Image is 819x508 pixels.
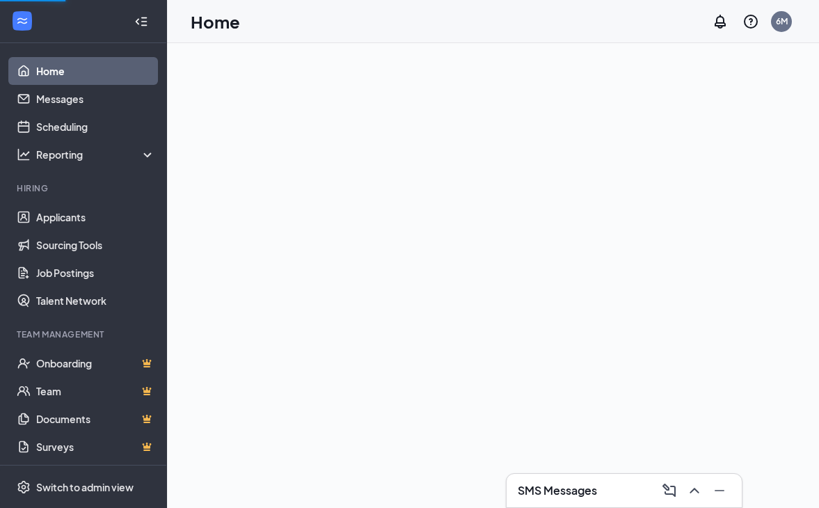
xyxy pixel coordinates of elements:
[134,15,148,29] svg: Collapse
[712,13,729,30] svg: Notifications
[17,182,152,194] div: Hiring
[686,482,703,499] svg: ChevronUp
[708,479,731,502] button: Minimize
[17,480,31,494] svg: Settings
[36,259,155,287] a: Job Postings
[742,13,759,30] svg: QuestionInfo
[36,287,155,315] a: Talent Network
[658,479,681,502] button: ComposeMessage
[17,328,152,340] div: Team Management
[683,479,706,502] button: ChevronUp
[36,433,155,461] a: SurveysCrown
[36,148,156,161] div: Reporting
[711,482,728,499] svg: Minimize
[36,231,155,259] a: Sourcing Tools
[36,113,155,141] a: Scheduling
[36,57,155,85] a: Home
[36,85,155,113] a: Messages
[518,483,597,498] h3: SMS Messages
[36,377,155,405] a: TeamCrown
[36,349,155,377] a: OnboardingCrown
[191,10,240,33] h1: Home
[17,148,31,161] svg: Analysis
[776,15,788,27] div: 6M
[36,480,134,494] div: Switch to admin view
[661,482,678,499] svg: ComposeMessage
[36,203,155,231] a: Applicants
[36,405,155,433] a: DocumentsCrown
[772,461,805,494] iframe: Intercom live chat
[15,14,29,28] svg: WorkstreamLogo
